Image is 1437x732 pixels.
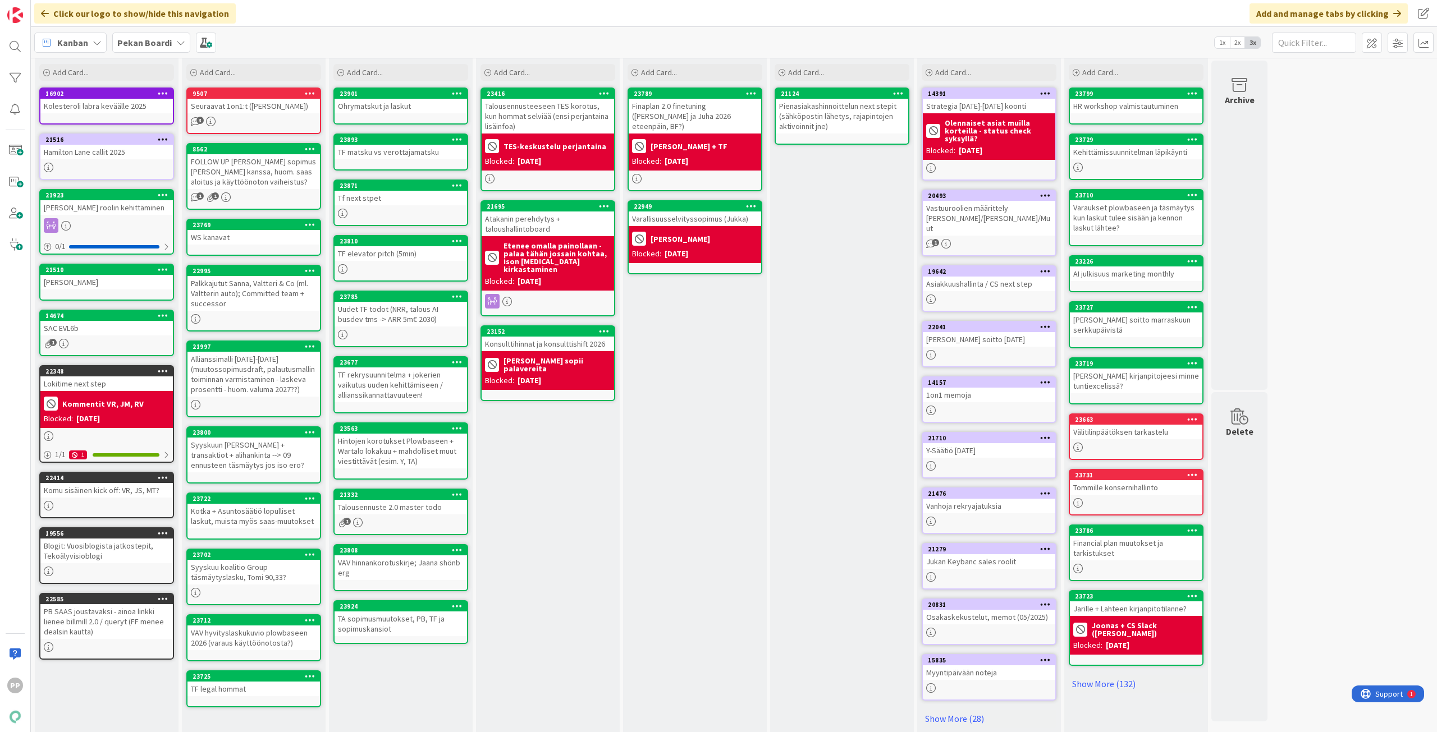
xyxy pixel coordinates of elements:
div: Financial plan muutokset ja tarkistukset [1070,536,1202,560]
span: 1x [1215,37,1230,48]
div: Uudet TF todot (NRR, talous AI busdev tms -> ARR 5m€ 2030) [335,302,467,326]
div: 19556 [45,530,173,537]
div: Vastuuroolien määrittely [PERSON_NAME]/[PERSON_NAME]/Muut [923,201,1055,236]
div: 23677 [335,357,467,367]
b: Pekan Boardi [117,37,172,48]
div: TF matsku vs verottajamatsku [335,145,467,159]
span: Add Card... [200,67,236,77]
div: Atakanin perehdytys + taloushallintoboard [482,211,614,236]
div: 22348 [40,366,173,376]
div: 20493 [923,191,1055,201]
div: Varallisuusselvityssopimus (Jukka) [629,211,761,226]
div: 23808VAV hinnankorotuskirje; Jaana shönb erg [335,545,467,580]
div: 22041 [923,322,1055,332]
div: 22585PB SAAS joustavaksi - ainoa linkki lienee billmill 2.0 / queryt (FF menee dealsin kautta) [40,594,173,639]
span: Support [24,2,51,15]
div: 23725TF legal hommat [187,671,320,696]
div: TF rekrysuunnitelma + jokerien vaikutus uuden kehittämiseen / allianssikannattavuuteen! [335,367,467,402]
div: Palkkajutut Sanna, Valtteri & Co (ml. Valtterin auto); Committed team + successor [187,276,320,311]
div: 23663Välitilinpäätöksen tarkastelu [1070,415,1202,439]
div: 14157 [928,379,1055,386]
div: 23924TA sopimusmuutokset, PB, TF ja sopimuskansiot [335,601,467,636]
span: Add Card... [1082,67,1118,77]
div: Vanhoja rekryajatuksia [923,499,1055,513]
div: 23702 [193,551,320,559]
div: SAC EVL6b [40,321,173,335]
div: Allianssimalli [DATE]-[DATE] (muutossopimusdraft, palautusmallin toiminnan varmistaminen - laskev... [187,352,320,397]
div: FOLLOW UP [PERSON_NAME] sopimus [PERSON_NAME] kanssa, huom. saas aloitus ja käyttöönoton vaiheistus? [187,154,320,189]
div: 22949 [629,201,761,211]
input: Quick Filter... [1272,33,1356,53]
div: 20493Vastuuroolien määrittely [PERSON_NAME]/[PERSON_NAME]/Muut [923,191,1055,236]
div: 19556 [40,528,173,538]
div: 21510 [40,265,173,275]
div: 22041[PERSON_NAME] soitto [DATE] [923,322,1055,347]
div: Hintojen korotukset Plowbaseen + Wartalo lokakuu + mahdolliset muut viestittävät (esim. Y, TA) [335,434,467,468]
div: [DATE] [665,155,688,167]
div: 23416 [482,89,614,99]
div: 20831Osakaskekustelut, memot (05/2025) [923,600,1055,624]
div: 23712 [193,616,320,624]
div: 23810 [335,236,467,246]
div: 23416 [487,90,614,98]
div: 23152Konsulttihinnat ja konsulttishift 2026 [482,326,614,351]
div: Tommille konsernihallinto [1070,480,1202,495]
div: Syyskuun [PERSON_NAME] + transaktiot + alihankinta --> 09 ennusteen täsmäytys jos iso ero? [187,438,320,472]
div: TF elevator pitch (5min) [335,246,467,261]
div: 8562 [193,145,320,153]
div: [DATE] [665,248,688,260]
b: Joonas + CS Slack ([PERSON_NAME]) [1092,621,1199,637]
div: Finaplan 2.0 finetuning ([PERSON_NAME] ja Juha 2026 eteenpäin, BF?) [629,99,761,133]
div: 23786Financial plan muutokset ja tarkistukset [1070,526,1202,560]
div: 21695 [487,202,614,210]
div: 23729 [1070,135,1202,145]
div: 23723 [1070,591,1202,601]
div: 21710 [928,434,1055,442]
div: 23729 [1075,136,1202,144]
div: [PERSON_NAME] soitto [DATE] [923,332,1055,347]
div: 23731Tommille konsernihallinto [1070,470,1202,495]
div: TA sopimusmuutokset, PB, TF ja sopimuskansiot [335,611,467,636]
span: Add Card... [935,67,971,77]
div: Välitilinpäätöksen tarkastelu [1070,425,1202,439]
div: Blocked: [632,248,661,260]
div: 21710 [923,433,1055,443]
div: 23719 [1070,358,1202,369]
div: Konsulttihinnat ja konsulttishift 2026 [482,337,614,351]
div: 23901Ohrymatskut ja laskut [335,89,467,113]
div: PP [7,678,23,693]
div: 23893 [340,136,467,144]
div: 23799 [1070,89,1202,99]
span: 1 [344,518,351,525]
div: Blogit: Vuosiblogista jatkostepit, Tekoälyvisioblogi [40,538,173,563]
div: Ohrymatskut ja laskut [335,99,467,113]
div: 23786 [1075,527,1202,535]
div: 23226AI julkisuus marketing monthly [1070,256,1202,281]
img: avatar [7,709,23,725]
div: 23723 [1075,592,1202,600]
div: 23731 [1070,470,1202,480]
div: Varaukset plowbaseen ja täsmäytys kun laskut tulee sisään ja kennon laskut lähtee? [1070,200,1202,235]
span: Add Card... [788,67,824,77]
div: 23710 [1070,190,1202,200]
div: 22041 [928,323,1055,331]
div: 141571on1 memoja [923,377,1055,402]
div: Blocked: [485,375,514,386]
div: 21516Hamilton Lane callit 2025 [40,135,173,159]
div: 21476 [923,489,1055,499]
div: HR workshop valmistautuminen [1070,99,1202,113]
div: 9507 [187,89,320,99]
div: 23808 [335,545,467,555]
div: 19642 [923,266,1055,277]
div: 23727[PERSON_NAME] soitto marraskuun serkkupäivistä [1070,302,1202,337]
span: 1 [49,339,57,346]
div: 21710Y-Säätiö [DATE] [923,433,1055,458]
div: 21279Jukan Keybanc sales roolit [923,544,1055,569]
div: 23808 [340,546,467,554]
div: Add and manage tabs by clicking [1250,3,1408,24]
div: 23810TF elevator pitch (5min) [335,236,467,261]
div: [DATE] [959,145,982,156]
div: Click our logo to show/hide this navigation [34,3,236,24]
div: 23871 [335,181,467,191]
span: Add Card... [53,67,89,77]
